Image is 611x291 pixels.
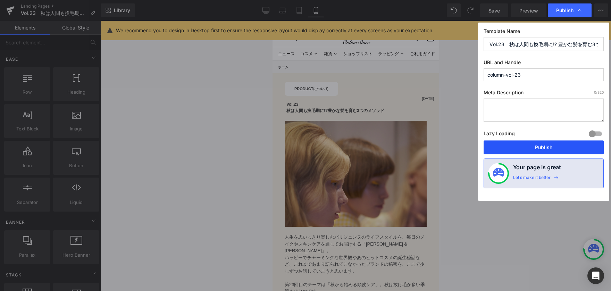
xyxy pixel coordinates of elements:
[484,59,604,68] label: URL and Handle
[49,26,68,40] summary: 雑貨
[12,260,154,274] p: 第23回目のテーマは「秋から始める頭皮ケア」。秋は抜け毛が多い季節のひとつです。
[484,129,515,140] label: Lazy Loading
[5,75,161,81] p: [DATE]
[484,28,604,37] label: Template Name
[68,26,103,40] a: ショップリスト
[55,87,112,92] b: 豊かな髪を育む3つのメソッド
[12,233,154,260] p: ハッピーでチャーミングな世界観やあのヒットコスメの誕生秘話など、これまであまり語られてこなかったブランドの秘密を、ここで少しずつお話していこうと思います。
[493,168,504,179] img: onboarding-status.svg
[136,14,167,20] nav: セカンダリナビゲーション
[556,7,574,14] span: Publish
[594,90,604,94] span: /320
[103,26,135,40] summary: ラッピング
[12,61,66,75] a: PRODUCTについて
[587,267,604,284] div: Open Intercom Messenger
[513,175,551,184] div: Let’s make it better
[135,26,165,40] a: ご利用ガイド
[484,140,604,154] button: Publish
[165,26,211,40] a: PAUL & JOEについて
[22,65,56,71] span: PRODUCTについて
[3,26,25,40] a: ニュース
[513,163,561,175] h4: Your page is great
[28,1,139,7] p: 9月30日（火）23:59まで送料無料※サンプルのみは送料500円（税込）
[25,26,49,40] summary: コスメ
[594,90,596,94] span: 0
[14,87,55,92] b: 秋は人間も換毛期に!?
[12,213,154,233] p: 人生を思いっきり楽しむパリジェンヌのライフスタイルを、毎日のメイクやスキンケアを通してお届けする「[PERSON_NAME] & [PERSON_NAME]」。
[14,81,26,86] b: Vol.23
[6,44,16,48] a: ホーム
[484,89,604,99] label: Meta Description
